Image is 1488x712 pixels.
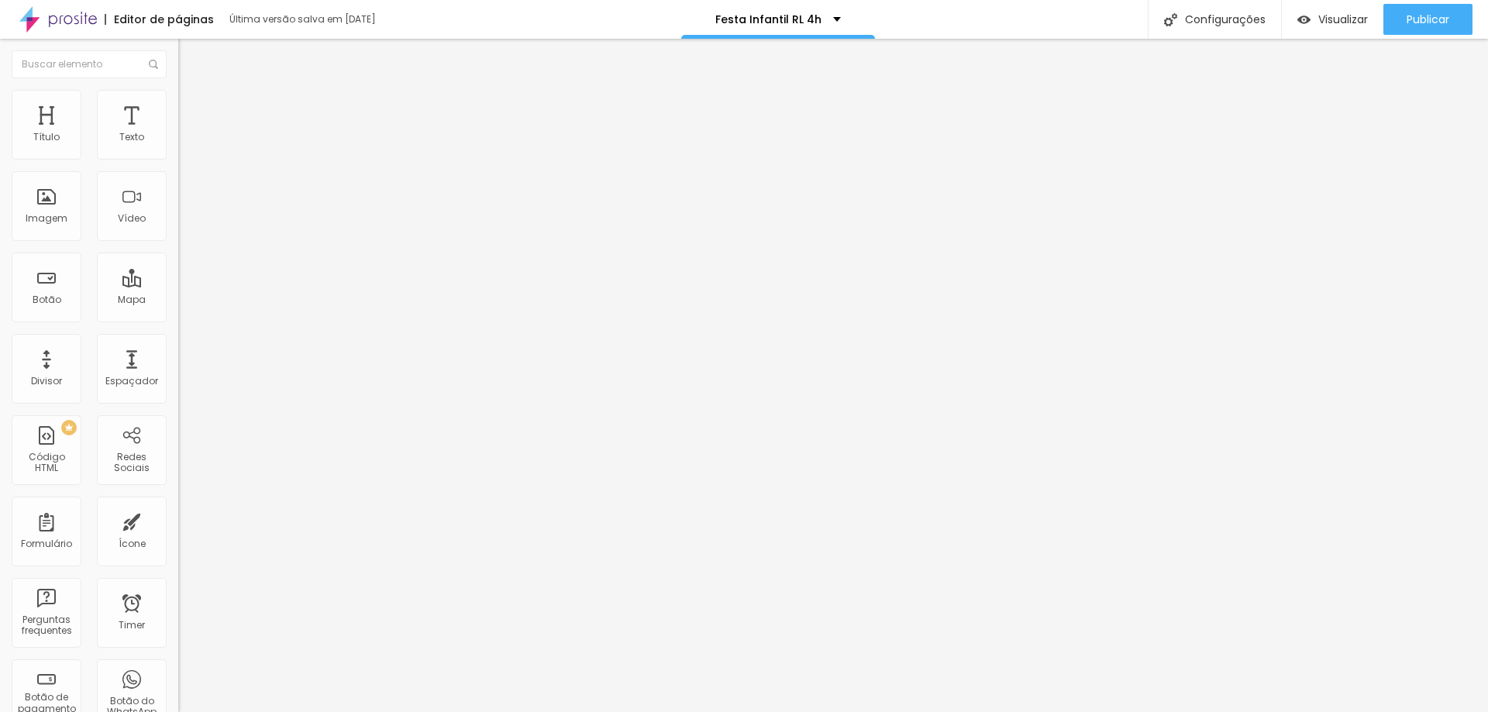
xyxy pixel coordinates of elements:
[26,213,67,224] div: Imagem
[119,620,145,631] div: Timer
[715,14,821,25] p: Festa Infantil RL 4h
[119,132,144,143] div: Texto
[1383,4,1472,35] button: Publicar
[15,452,77,474] div: Código HTML
[101,452,162,474] div: Redes Sociais
[15,614,77,637] div: Perguntas frequentes
[1282,4,1383,35] button: Visualizar
[1297,13,1311,26] img: view-1.svg
[1318,13,1368,26] span: Visualizar
[105,376,158,387] div: Espaçador
[149,60,158,69] img: Icone
[118,213,146,224] div: Vídeo
[33,132,60,143] div: Título
[178,39,1488,712] iframe: Editor
[21,538,72,549] div: Formulário
[105,14,214,25] div: Editor de páginas
[1164,13,1177,26] img: Icone
[33,294,61,305] div: Botão
[31,376,62,387] div: Divisor
[229,15,408,24] div: Última versão salva em [DATE]
[1407,13,1449,26] span: Publicar
[118,294,146,305] div: Mapa
[119,538,146,549] div: Ícone
[12,50,167,78] input: Buscar elemento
